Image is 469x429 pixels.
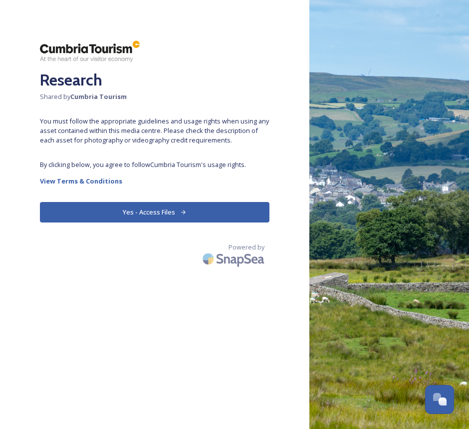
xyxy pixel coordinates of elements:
[229,242,264,252] span: Powered by
[70,92,127,101] strong: Cumbria Tourism
[40,175,269,187] a: View Terms & Conditions
[425,385,454,414] button: Open Chat
[40,116,269,145] span: You must follow the appropriate guidelines and usage rights when using any asset contained within...
[40,68,269,92] h2: Research
[40,40,140,63] img: ct_logo.png
[40,92,269,101] span: Shared by
[200,247,269,270] img: SnapSea Logo
[40,202,269,222] button: Yes - Access Files
[40,176,122,185] strong: View Terms & Conditions
[40,160,269,169] span: By clicking below, you agree to follow Cumbria Tourism 's usage rights.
